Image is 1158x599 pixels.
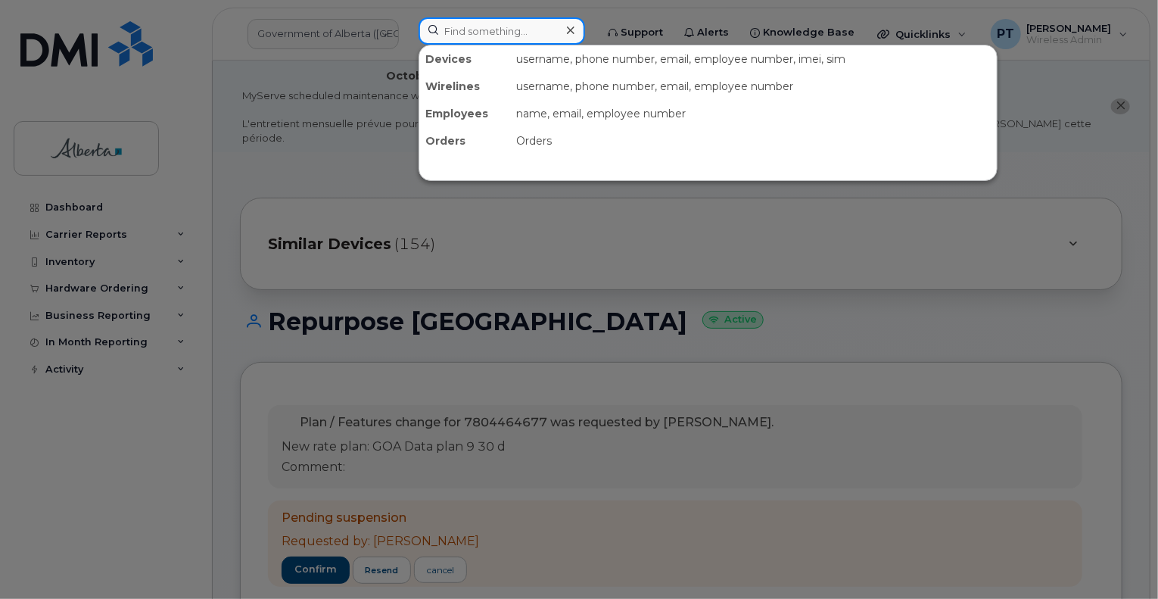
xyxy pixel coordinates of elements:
div: Wirelines [419,73,510,100]
div: Orders [510,127,997,154]
div: username, phone number, email, employee number, imei, sim [510,45,997,73]
div: Employees [419,100,510,127]
div: username, phone number, email, employee number [510,73,997,100]
div: Devices [419,45,510,73]
div: name, email, employee number [510,100,997,127]
div: Orders [419,127,510,154]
